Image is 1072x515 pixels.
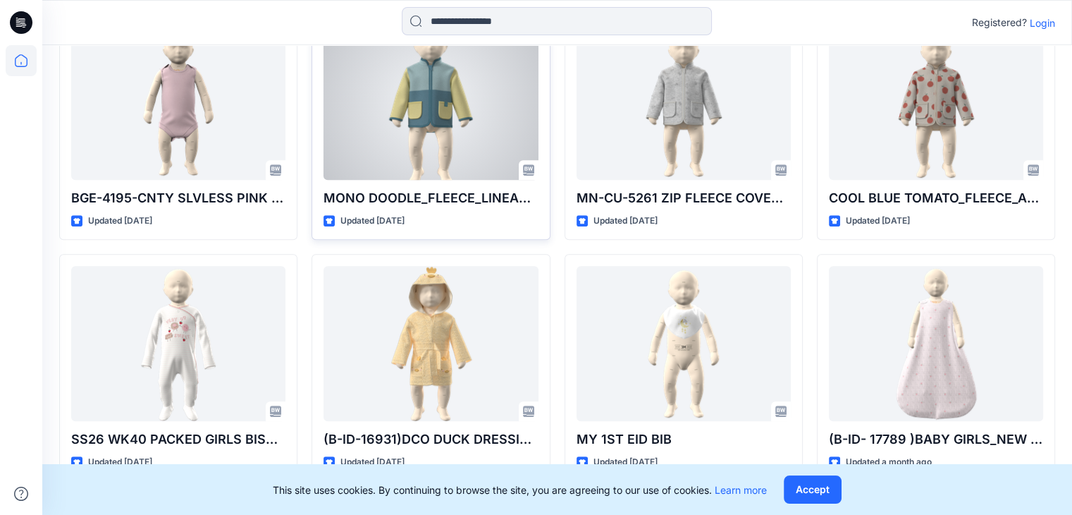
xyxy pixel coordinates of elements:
a: Learn more [715,484,767,496]
p: COOL BLUE TOMATO_FLEECE_APPLE_PRINT [829,188,1043,208]
a: MONO DOODLE_FLEECE_LINEAR AOP_BLACK [324,25,538,180]
a: SS26 WK40 PACKED GIRLS BISCUIT 3PK SLEEPSUITS-SIDE OPEN SLEEPSUITS [71,266,285,421]
p: MY 1ST EID BIB [577,430,791,449]
p: Registered? [972,14,1027,31]
p: (B-ID- 17789 )BABY GIRLS_NEW BORN _DITSY_SEPIAROSE SLEEPBAG [829,430,1043,449]
a: BGE-4195-CNTY SLVLESS PINK 5PK BODYSUIT [71,25,285,180]
p: SS26 WK40 PACKED GIRLS BISCUIT 3PK SLEEPSUITS-SIDE OPEN SLEEPSUITS [71,430,285,449]
p: Updated [DATE] [593,214,658,229]
p: Updated [DATE] [846,214,910,229]
p: Updated [DATE] [88,214,152,229]
p: MONO DOODLE_FLEECE_LINEAR AOP_BLACK [324,188,538,208]
p: Updated [DATE] [340,214,405,229]
p: This site uses cookies. By continuing to browse the site, you are agreeing to our use of cookies. [273,483,767,497]
p: (B-ID-16931)DCO DUCK DRESSING [324,430,538,449]
p: Updated [DATE] [340,455,405,470]
a: (B-ID- 17789 )BABY GIRLS_NEW BORN _DITSY_SEPIAROSE SLEEPBAG [829,266,1043,421]
p: Updated [DATE] [593,455,658,470]
a: COOL BLUE TOMATO_FLEECE_APPLE_PRINT [829,25,1043,180]
p: Login [1030,16,1055,30]
p: BGE-4195-CNTY SLVLESS PINK 5PK BODYSUIT [71,188,285,208]
p: Updated a month ago [846,455,932,470]
a: (B-ID-16931)DCO DUCK DRESSING [324,266,538,421]
a: MY 1ST EID BIB [577,266,791,421]
button: Accept [784,475,842,504]
p: Updated [DATE] [88,455,152,470]
p: MN-CU-5261 ZIP FLEECE COVER UP [577,188,791,208]
a: MN-CU-5261 ZIP FLEECE COVER UP [577,25,791,180]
